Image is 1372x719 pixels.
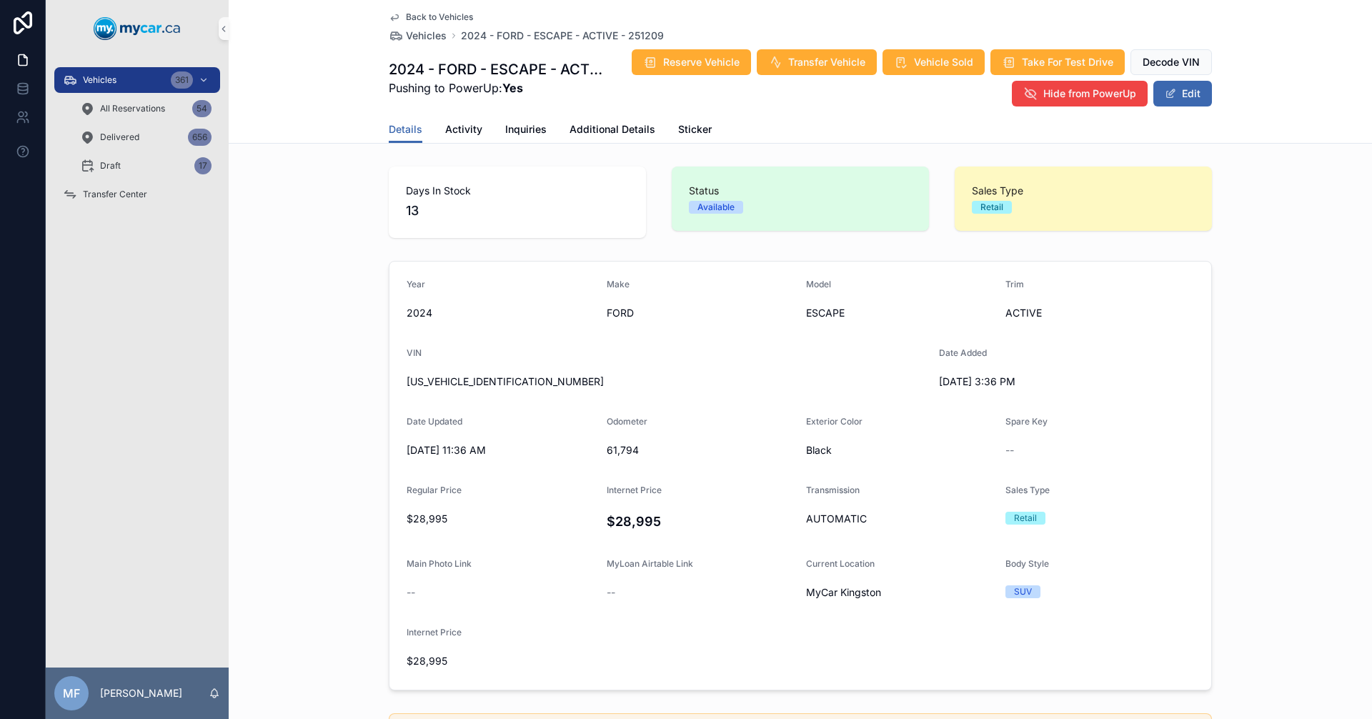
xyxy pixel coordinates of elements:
a: Back to Vehicles [389,11,473,23]
span: Year [407,279,425,289]
span: -- [1005,443,1014,457]
span: Activity [445,122,482,137]
span: MyCar Kingston [806,585,881,600]
span: Delivered [100,132,139,143]
span: Trim [1005,279,1024,289]
button: Take For Test Drive [990,49,1125,75]
span: Date Added [939,347,987,358]
strong: Yes [502,81,523,95]
span: Black [806,443,994,457]
span: Vehicle Sold [914,55,973,69]
span: Exterior Color [806,416,863,427]
span: FORD [607,306,795,320]
div: SUV [1014,585,1032,598]
span: Transfer Center [83,189,147,200]
span: 2024 [407,306,595,320]
a: 2024 - FORD - ESCAPE - ACTIVE - 251209 [461,29,664,43]
span: AUTOMATIC [806,512,994,526]
button: Edit [1153,81,1212,106]
span: -- [607,585,615,600]
span: Decode VIN [1143,55,1200,69]
div: scrollable content [46,57,229,226]
div: Retail [980,201,1003,214]
span: $28,995 [407,512,595,526]
div: Retail [1014,512,1037,525]
div: 656 [188,129,212,146]
span: Model [806,279,831,289]
span: [DATE] 3:36 PM [939,375,1128,389]
span: Hide from PowerUp [1043,86,1136,101]
button: Transfer Vehicle [757,49,877,75]
a: Delivered656 [71,124,220,150]
a: Transfer Center [54,182,220,207]
button: Hide from PowerUp [1012,81,1148,106]
img: App logo [94,17,181,40]
a: Inquiries [505,116,547,145]
span: Regular Price [407,485,462,495]
button: Vehicle Sold [883,49,985,75]
div: 54 [192,100,212,117]
span: Additional Details [570,122,655,137]
span: 13 [406,201,629,221]
span: Vehicles [83,74,116,86]
span: Sales Type [972,184,1195,198]
span: Days In Stock [406,184,629,198]
span: Transmission [806,485,860,495]
span: Status [689,184,912,198]
div: 17 [194,157,212,174]
a: All Reservations54 [71,96,220,122]
span: All Reservations [100,103,165,114]
span: Pushing to PowerUp: [389,79,605,96]
span: Draft [100,160,121,172]
span: Take For Test Drive [1022,55,1113,69]
span: Odometer [607,416,647,427]
p: [PERSON_NAME] [100,686,182,700]
h1: 2024 - FORD - ESCAPE - ACTIVE - 251209 [389,59,605,79]
button: Reserve Vehicle [632,49,751,75]
span: Internet Price [407,627,462,638]
span: -- [407,585,415,600]
div: 361 [171,71,193,89]
button: Decode VIN [1130,49,1212,75]
a: Vehicles361 [54,67,220,93]
span: ESCAPE [806,306,994,320]
span: Sales Type [1005,485,1050,495]
span: [US_VEHICLE_IDENTIFICATION_NUMBER] [407,375,928,389]
span: Internet Price [607,485,662,495]
span: Date Updated [407,416,462,427]
span: Body Style [1005,558,1049,569]
span: Inquiries [505,122,547,137]
a: Activity [445,116,482,145]
span: Details [389,122,422,137]
span: Reserve Vehicle [663,55,740,69]
span: 61,794 [607,443,795,457]
div: Available [697,201,735,214]
span: Sticker [678,122,712,137]
a: Details [389,116,422,144]
a: Draft17 [71,153,220,179]
h4: $28,995 [607,512,795,531]
span: Current Location [806,558,875,569]
span: Main Photo Link [407,558,472,569]
span: Back to Vehicles [406,11,473,23]
span: ACTIVE [1005,306,1194,320]
span: VIN [407,347,422,358]
span: Transfer Vehicle [788,55,865,69]
span: [DATE] 11:36 AM [407,443,595,457]
span: MyLoan Airtable Link [607,558,693,569]
span: Make [607,279,630,289]
span: Spare Key [1005,416,1048,427]
a: Vehicles [389,29,447,43]
a: Sticker [678,116,712,145]
a: Additional Details [570,116,655,145]
span: MF [63,685,80,702]
span: Vehicles [406,29,447,43]
span: $28,995 [407,654,595,668]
